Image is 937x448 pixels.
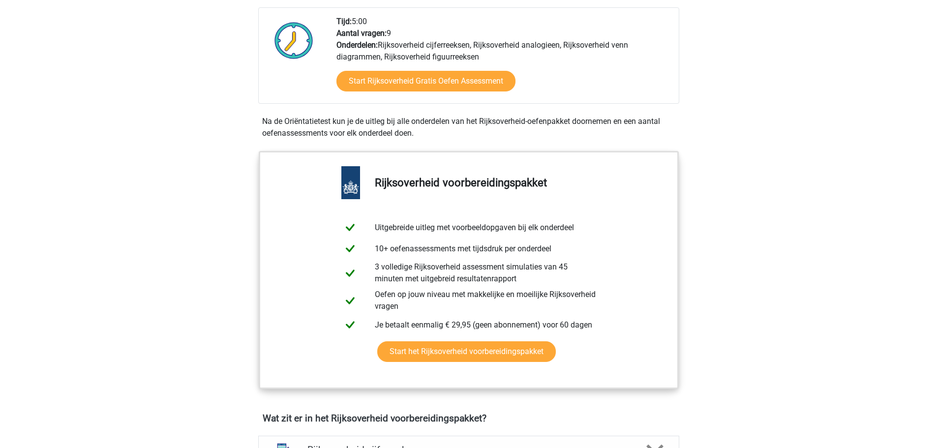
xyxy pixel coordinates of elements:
a: Start Rijksoverheid Gratis Oefen Assessment [336,71,515,91]
h4: Wat zit er in het Rijksoverheid voorbereidingspakket? [263,413,675,424]
img: Klok [269,16,319,65]
b: Aantal vragen: [336,29,387,38]
a: Start het Rijksoverheid voorbereidingspakket [377,341,556,362]
div: 5:00 9 Rijksoverheid cijferreeksen, Rijksoverheid analogieen, Rijksoverheid venn diagrammen, Rijk... [329,16,678,103]
b: Tijd: [336,17,352,26]
div: Na de Oriëntatietest kun je de uitleg bij alle onderdelen van het Rijksoverheid-oefenpakket doorn... [258,116,679,139]
b: Onderdelen: [336,40,378,50]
